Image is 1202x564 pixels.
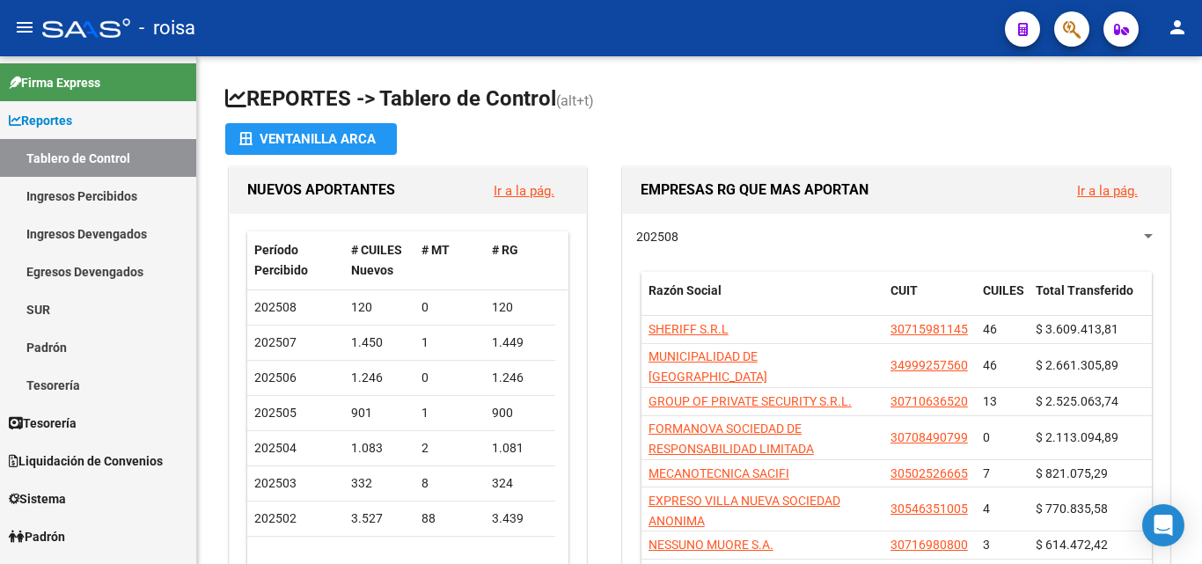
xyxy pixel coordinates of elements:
[983,538,990,552] span: 3
[1036,358,1118,372] span: $ 2.661.305,89
[254,335,297,349] span: 202507
[556,92,594,109] span: (alt+t)
[421,473,478,494] div: 8
[421,333,478,353] div: 1
[649,538,773,552] span: NESSUNO MUORE S.A.
[1167,17,1188,38] mat-icon: person
[983,430,990,444] span: 0
[983,358,997,372] span: 46
[9,73,100,92] span: Firma Express
[9,489,66,509] span: Sistema
[9,414,77,433] span: Tesorería
[976,272,1029,330] datatable-header-cell: CUILES
[421,403,478,423] div: 1
[239,123,383,155] div: Ventanilla ARCA
[139,9,195,48] span: - roisa
[485,231,555,289] datatable-header-cell: # RG
[9,451,163,471] span: Liquidación de Convenios
[649,349,767,384] span: MUNICIPALIDAD DE [GEOGRAPHIC_DATA]
[421,297,478,318] div: 0
[254,441,297,455] span: 202504
[649,421,814,456] span: FORMANOVA SOCIEDAD DE RESPONSABILIDAD LIMITADA
[1036,283,1133,297] span: Total Transferido
[883,272,976,330] datatable-header-cell: CUIT
[649,322,729,336] span: SHERIFF S.R.L
[983,502,990,516] span: 4
[1036,322,1118,336] span: $ 3.609.413,81
[225,84,1174,115] h1: REPORTES -> Tablero de Control
[351,243,402,277] span: # CUILES Nuevos
[891,466,968,480] span: 30502526665
[351,297,407,318] div: 120
[9,111,72,130] span: Reportes
[891,322,968,336] span: 30715981145
[492,509,548,529] div: 3.439
[649,494,840,528] span: EXPRESO VILLA NUEVA SOCIEDAD ANONIMA
[351,368,407,388] div: 1.246
[983,394,997,408] span: 13
[492,243,518,257] span: # RG
[1063,174,1152,207] button: Ir a la pág.
[254,370,297,385] span: 202506
[891,358,968,372] span: 34999257560
[9,527,65,546] span: Padrón
[254,300,297,314] span: 202508
[351,333,407,353] div: 1.450
[641,181,869,198] span: EMPRESAS RG QUE MAS APORTAN
[494,183,554,199] a: Ir a la pág.
[492,333,548,353] div: 1.449
[247,181,395,198] span: NUEVOS APORTANTES
[480,174,568,207] button: Ir a la pág.
[254,243,308,277] span: Período Percibido
[983,466,990,480] span: 7
[492,368,548,388] div: 1.246
[983,283,1024,297] span: CUILES
[641,272,883,330] datatable-header-cell: Razón Social
[351,473,407,494] div: 332
[649,466,789,480] span: MECANOTECNICA SACIFI
[636,230,678,244] span: 202508
[421,368,478,388] div: 0
[891,430,968,444] span: 30708490799
[414,231,485,289] datatable-header-cell: # MT
[983,322,997,336] span: 46
[351,403,407,423] div: 901
[247,231,344,289] datatable-header-cell: Período Percibido
[649,394,852,408] span: GROUP OF PRIVATE SECURITY S.R.L.
[421,509,478,529] div: 88
[1036,538,1108,552] span: $ 614.472,42
[351,438,407,458] div: 1.083
[254,406,297,420] span: 202505
[421,438,478,458] div: 2
[891,394,968,408] span: 30710636520
[1142,504,1184,546] div: Open Intercom Messenger
[225,123,397,155] button: Ventanilla ARCA
[891,283,918,297] span: CUIT
[254,476,297,490] span: 202503
[492,473,548,494] div: 324
[1036,466,1108,480] span: $ 821.075,29
[1029,272,1152,330] datatable-header-cell: Total Transferido
[351,509,407,529] div: 3.527
[649,283,722,297] span: Razón Social
[891,538,968,552] span: 30716980800
[492,297,548,318] div: 120
[344,231,414,289] datatable-header-cell: # CUILES Nuevos
[254,511,297,525] span: 202502
[14,17,35,38] mat-icon: menu
[891,502,968,516] span: 30546351005
[492,438,548,458] div: 1.081
[492,403,548,423] div: 900
[1036,394,1118,408] span: $ 2.525.063,74
[1036,430,1118,444] span: $ 2.113.094,89
[1077,183,1138,199] a: Ir a la pág.
[1036,502,1108,516] span: $ 770.835,58
[421,243,450,257] span: # MT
